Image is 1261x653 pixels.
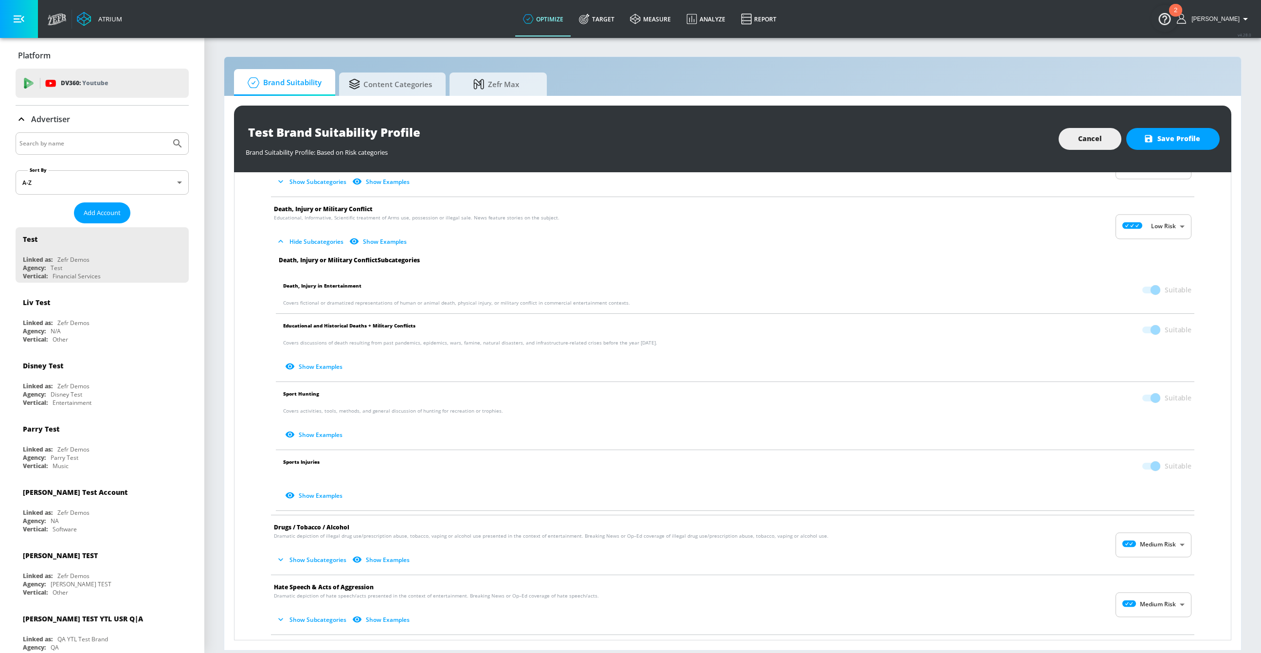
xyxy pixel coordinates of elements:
div: [PERSON_NAME] TEST [51,580,111,588]
div: TestLinked as:Zefr DemosAgency:TestVertical:Financial Services [16,227,189,283]
span: Dramatic depiction of illegal drug use/prescription abuse, tobacco, vaping or alcohol use present... [274,532,829,540]
span: Suitable [1165,285,1191,295]
span: Hate Speech & Acts of Aggression [274,583,374,591]
span: Brand Suitability [244,71,322,94]
div: Agency: [23,517,46,525]
div: Music [53,462,69,470]
div: N/A [51,327,61,335]
span: Sport Hunting [283,389,319,407]
button: Show Subcategories [274,174,350,190]
button: Show Examples [283,359,346,375]
button: Show Subcategories [274,552,350,568]
div: Linked as: [23,445,53,453]
button: Add Account [74,202,130,223]
button: [PERSON_NAME] [1177,13,1251,25]
p: Covers fictional or dramatized representations of human or animal death, physical injury, or mili... [283,299,1191,307]
div: [PERSON_NAME] Test AccountLinked as:Zefr DemosAgency:NAVertical:Software [16,480,189,536]
div: [PERSON_NAME] TESTLinked as:Zefr DemosAgency:[PERSON_NAME] TESTVertical:Other [16,544,189,599]
div: [PERSON_NAME] TEST YTL USR Q|A [23,614,143,623]
div: Zefr Demos [57,319,90,327]
span: login as: shannon.belforti@zefr.com [1188,16,1240,22]
span: Sports Injuries [283,457,320,475]
a: optimize [515,1,571,36]
div: Disney TestLinked as:Zefr DemosAgency:Disney TestVertical:Entertainment [16,354,189,409]
button: Show Examples [350,174,414,190]
div: Advertiser [16,106,189,133]
div: Linked as: [23,319,53,327]
span: Drugs / Tobacco / Alcohol [274,523,349,531]
div: Liv TestLinked as:Zefr DemosAgency:N/AVertical:Other [16,290,189,346]
button: Cancel [1059,128,1121,150]
p: Youtube [82,78,108,88]
span: Save Profile [1146,133,1200,145]
button: Show Subcategories [274,612,350,628]
div: Parry Test [23,424,59,434]
div: DV360: Youtube [16,69,189,98]
div: Other [53,335,68,344]
span: Dramatic depiction of hate speech/acts presented in the context of entertainment. Breaking News o... [274,592,599,599]
div: Linked as: [23,382,53,390]
div: Platform [16,42,189,69]
div: Linked as: [23,572,53,580]
a: Atrium [77,12,122,26]
div: Parry TestLinked as:Zefr DemosAgency:Parry TestVertical:Music [16,417,189,472]
button: Show Examples [350,552,414,568]
div: Vertical: [23,335,48,344]
p: Medium Risk [1140,600,1176,609]
p: Covers activities, tools, methods, and general discussion of hunting for recreation or trophies. [283,407,1191,443]
button: Show Examples [283,488,346,504]
div: QA YTL Test Brand [57,635,108,643]
a: Target [571,1,622,36]
div: Parry Test [51,453,78,462]
div: Agency: [23,390,46,399]
div: Agency: [23,453,46,462]
div: Disney Test [23,361,63,370]
p: Low Risk [1151,222,1176,231]
span: Zefr Max [459,73,533,96]
div: Brand Suitability Profile: Based on Risk categories [246,143,1049,157]
div: Agency: [23,580,46,588]
div: Other [53,588,68,597]
div: Zefr Demos [57,445,90,453]
span: Death, Injury or Military Conflict [274,205,373,213]
button: Show Examples [347,234,411,250]
span: Cancel [1078,133,1102,145]
div: Vertical: [23,525,48,533]
div: Liv Test [23,298,50,307]
input: Search by name [19,137,167,150]
button: Open Resource Center, 2 new notifications [1151,5,1178,32]
div: Linked as: [23,635,53,643]
div: Test [51,264,62,272]
button: Show Examples [283,427,346,443]
div: 2 [1174,10,1177,23]
span: Educational, Informative, Scientific treatment of Arms use, possession or illegal sale. News feat... [274,214,559,221]
div: Atrium [94,15,122,23]
span: v 4.28.0 [1238,32,1251,37]
div: Zefr Demos [57,508,90,517]
div: Linked as: [23,508,53,517]
div: QA [51,643,59,652]
div: Zefr Demos [57,382,90,390]
div: Test [23,235,37,244]
span: Suitable [1165,325,1191,335]
div: Entertainment [53,399,91,407]
div: Vertical: [23,588,48,597]
div: Zefr Demos [57,255,90,264]
label: Sort By [28,167,49,173]
div: [PERSON_NAME] Test Account [23,488,127,497]
div: Zefr Demos [57,572,90,580]
span: Death, Injury in Entertainment [283,281,361,299]
p: Advertiser [31,114,70,125]
div: Agency: [23,327,46,335]
div: Software [53,525,77,533]
span: Add Account [84,207,121,218]
div: Vertical: [23,462,48,470]
button: Show Examples [350,612,414,628]
div: Financial Services [53,272,101,280]
button: Hide Subcategories [274,234,347,250]
div: A-Z [16,170,189,195]
div: [PERSON_NAME] TEST [23,551,98,560]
